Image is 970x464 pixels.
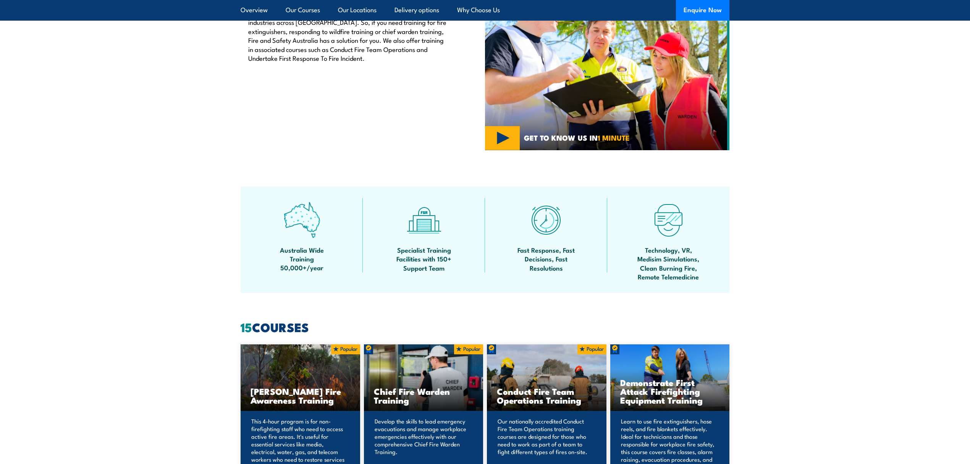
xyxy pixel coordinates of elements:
h3: [PERSON_NAME] Fire Awareness Training [251,387,350,404]
h3: Demonstrate First Attack Firefighting Equipment Training [620,378,720,404]
h3: Chief Fire Warden Training [374,387,474,404]
p: Fire and Safety Australia delivers a variety of fire safety training to all industries across [GE... [248,9,450,62]
span: Specialist Training Facilities with 150+ Support Team [390,245,458,272]
img: facilities-icon [406,202,442,238]
img: fast-icon [528,202,564,238]
span: Fast Response, Fast Decisions, Fast Resolutions [512,245,580,272]
h3: Conduct Fire Team Operations Training [497,387,597,404]
span: GET TO KNOW US IN [524,134,630,141]
span: Technology, VR, Medisim Simulations, Clean Burning Fire, Remote Telemedicine [634,245,703,281]
span: Australia Wide Training 50,000+/year [267,245,336,272]
img: tech-icon [650,202,687,238]
img: auswide-icon [284,202,320,238]
strong: 15 [241,317,252,336]
strong: 1 MINUTE [598,132,630,143]
h2: COURSES [241,321,729,332]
